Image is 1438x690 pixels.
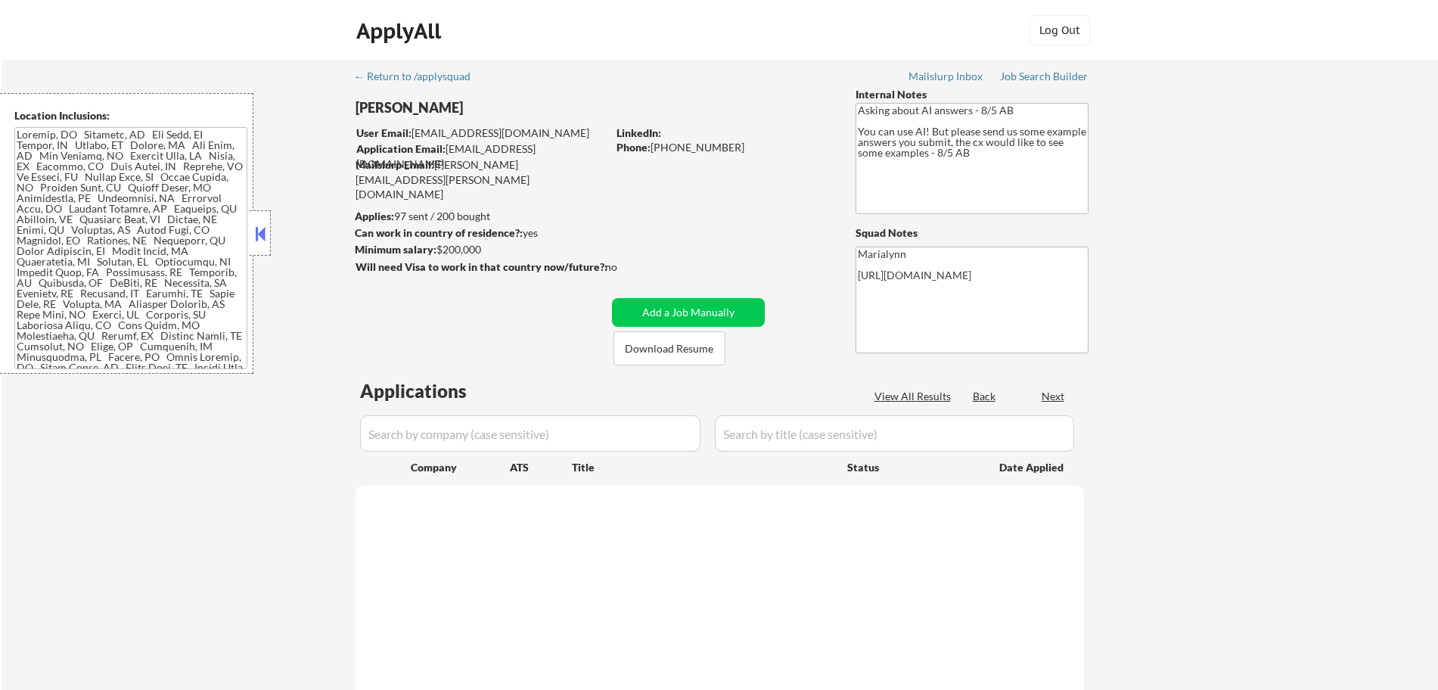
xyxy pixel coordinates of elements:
[356,126,607,141] div: [EMAIL_ADDRESS][DOMAIN_NAME]
[355,210,394,222] strong: Applies:
[356,158,434,171] strong: Mailslurp Email:
[605,260,648,275] div: no
[356,126,412,139] strong: User Email:
[355,209,607,224] div: 97 sent / 200 bought
[612,298,765,327] button: Add a Job Manually
[355,242,607,257] div: $200,000
[617,140,831,155] div: [PHONE_NUMBER]
[354,70,485,85] a: ← Return to /applysquad
[617,126,661,139] strong: LinkedIn:
[355,225,602,241] div: yes
[856,225,1089,241] div: Squad Notes
[355,226,523,239] strong: Can work in country of residence?:
[354,71,485,82] div: ← Return to /applysquad
[1030,15,1090,45] button: Log Out
[715,415,1074,452] input: Search by title (case sensitive)
[356,157,607,202] div: [PERSON_NAME][EMAIL_ADDRESS][PERSON_NAME][DOMAIN_NAME]
[1042,389,1066,404] div: Next
[1000,71,1089,82] div: Job Search Builder
[360,382,510,400] div: Applications
[360,415,700,452] input: Search by company (case sensitive)
[355,243,436,256] strong: Minimum salary:
[908,71,984,82] div: Mailslurp Inbox
[999,460,1066,475] div: Date Applied
[847,453,977,480] div: Status
[973,389,997,404] div: Back
[1000,70,1089,85] a: Job Search Builder
[356,18,446,44] div: ApplyAll
[356,98,666,117] div: [PERSON_NAME]
[510,460,572,475] div: ATS
[908,70,984,85] a: Mailslurp Inbox
[356,142,446,155] strong: Application Email:
[356,141,607,171] div: [EMAIL_ADDRESS][DOMAIN_NAME]
[613,331,725,365] button: Download Resume
[411,460,510,475] div: Company
[14,108,247,123] div: Location Inclusions:
[356,260,607,273] strong: Will need Visa to work in that country now/future?:
[617,141,651,154] strong: Phone:
[874,389,955,404] div: View All Results
[856,87,1089,102] div: Internal Notes
[572,460,833,475] div: Title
